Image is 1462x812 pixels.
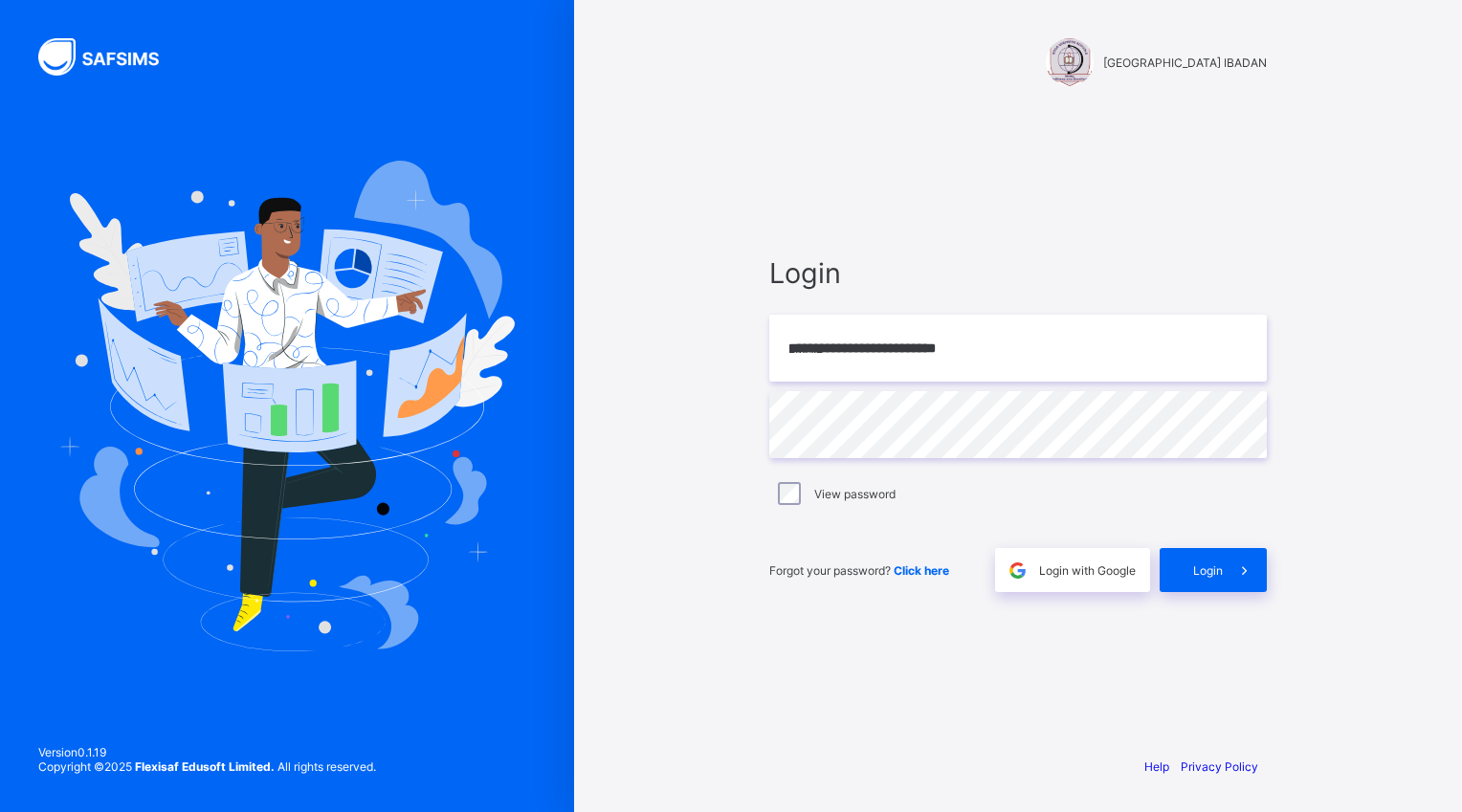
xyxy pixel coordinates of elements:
label: View password [814,487,896,501]
span: Version 0.1.19 [38,745,376,759]
img: SAFSIMS Logo [38,38,182,76]
img: Hero Image [59,161,515,650]
span: Login [1193,563,1223,578]
strong: Flexisaf Edusoft Limited. [135,759,275,774]
a: Privacy Policy [1181,759,1258,774]
span: Login with Google [1039,563,1136,578]
span: Login [769,256,1267,290]
span: Copyright © 2025 All rights reserved. [38,759,376,774]
a: Click here [894,563,949,578]
span: Forgot your password? [769,563,949,578]
a: Help [1144,759,1169,774]
span: [GEOGRAPHIC_DATA] IBADAN [1103,55,1267,70]
img: google.396cfc9801f0270233282035f929180a.svg [1007,560,1029,582]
